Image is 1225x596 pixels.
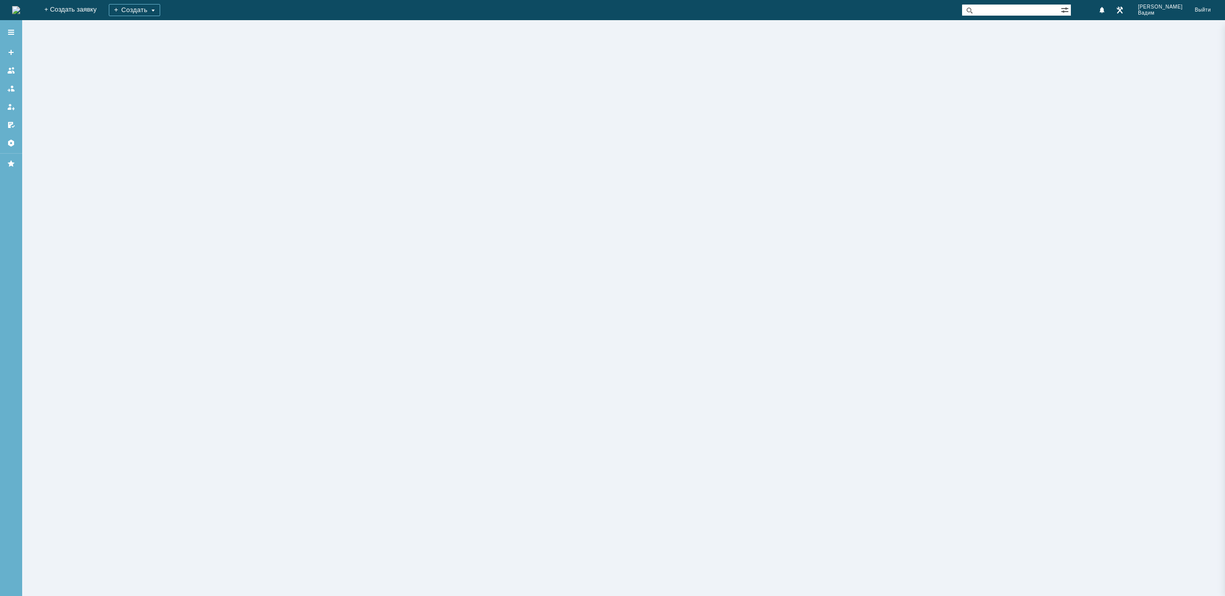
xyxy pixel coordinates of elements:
a: Заявки в моей ответственности [3,81,19,97]
span: Расширенный поиск [1061,5,1071,14]
div: Создать [109,4,160,16]
span: [PERSON_NAME] [1138,4,1183,10]
img: logo [12,6,20,14]
a: Перейти в интерфейс администратора [1114,4,1126,16]
a: Мои заявки [3,99,19,115]
a: Заявки на командах [3,62,19,79]
a: Настройки [3,135,19,151]
a: Перейти на домашнюю страницу [12,6,20,14]
a: Создать заявку [3,44,19,60]
a: Мои согласования [3,117,19,133]
span: Вадим [1138,10,1183,16]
